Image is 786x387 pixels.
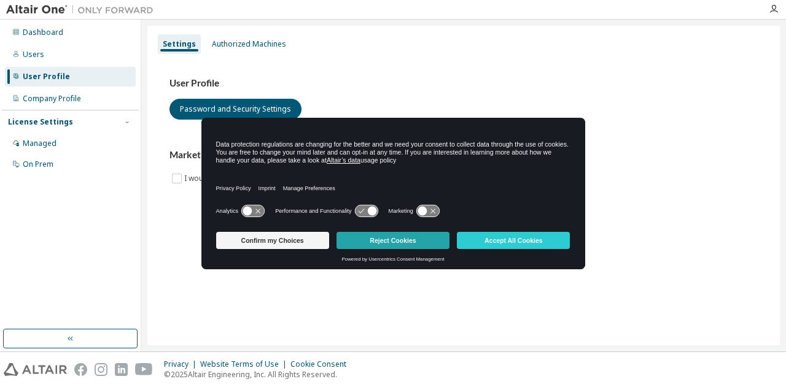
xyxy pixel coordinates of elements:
[23,72,70,82] div: User Profile
[23,50,44,59] div: Users
[95,363,107,376] img: instagram.svg
[290,359,354,369] div: Cookie Consent
[163,39,196,49] div: Settings
[23,139,56,148] div: Managed
[8,117,73,127] div: License Settings
[4,363,67,376] img: altair_logo.svg
[169,77,758,90] h3: User Profile
[212,39,286,49] div: Authorized Machines
[135,363,153,376] img: youtube.svg
[6,4,160,16] img: Altair One
[169,149,758,161] h3: Marketing Preferences
[164,369,354,380] p: © 2025 Altair Engineering, Inc. All Rights Reserved.
[23,159,53,169] div: On Prem
[200,359,290,369] div: Website Terms of Use
[23,94,81,104] div: Company Profile
[169,99,302,120] button: Password and Security Settings
[115,363,128,376] img: linkedin.svg
[74,363,87,376] img: facebook.svg
[184,171,364,186] label: I would like to receive marketing emails from Altair
[23,28,63,37] div: Dashboard
[164,359,200,369] div: Privacy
